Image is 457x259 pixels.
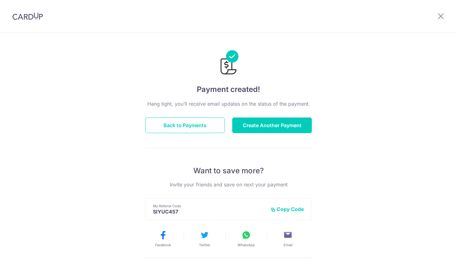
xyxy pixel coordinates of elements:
[232,118,312,133] button: Create Another Payment
[270,230,306,247] button: Email
[12,12,43,20] img: CardUp
[153,204,265,209] p: My Referral Code
[284,242,293,247] span: Email
[228,230,265,247] button: WhatsApp
[270,206,304,212] button: Copy Code
[153,209,265,215] p: SIYUC457
[219,50,238,76] img: Payments
[155,242,171,247] span: Facebook
[199,242,210,247] span: Twitter
[145,100,312,108] p: Hang tight, you’ll receive email updates on the status of the payment.
[145,166,312,176] p: Want to save more?
[145,230,181,247] button: Facebook
[145,84,312,95] h4: Payment created!
[145,181,312,188] p: Invite your friends and save on next your payment
[145,118,225,133] button: Back to Payments
[238,242,255,247] span: WhatsApp
[186,230,223,247] button: Twitter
